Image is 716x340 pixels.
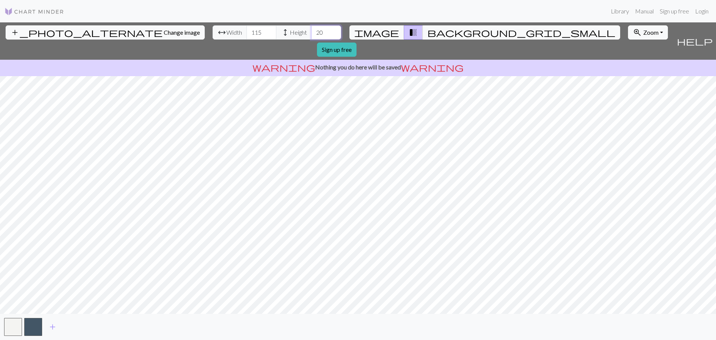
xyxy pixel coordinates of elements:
[252,62,315,72] span: warning
[628,25,668,40] button: Zoom
[608,4,632,19] a: Library
[10,27,163,38] span: add_photo_alternate
[164,29,200,36] span: Change image
[657,4,692,19] a: Sign up free
[48,322,57,332] span: add
[226,28,242,37] span: Width
[317,43,357,57] a: Sign up free
[43,320,62,334] button: Add color
[281,27,290,38] span: height
[692,4,712,19] a: Login
[632,4,657,19] a: Manual
[427,27,615,38] span: background_grid_small
[3,63,713,72] p: Nothing you do here will be saved
[217,27,226,38] span: arrow_range
[401,62,464,72] span: warning
[290,28,307,37] span: Height
[409,27,418,38] span: transition_fade
[673,22,716,60] button: Help
[354,27,399,38] span: image
[6,25,205,40] button: Change image
[643,29,659,36] span: Zoom
[677,36,713,46] span: help
[4,7,64,16] img: Logo
[633,27,642,38] span: zoom_in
